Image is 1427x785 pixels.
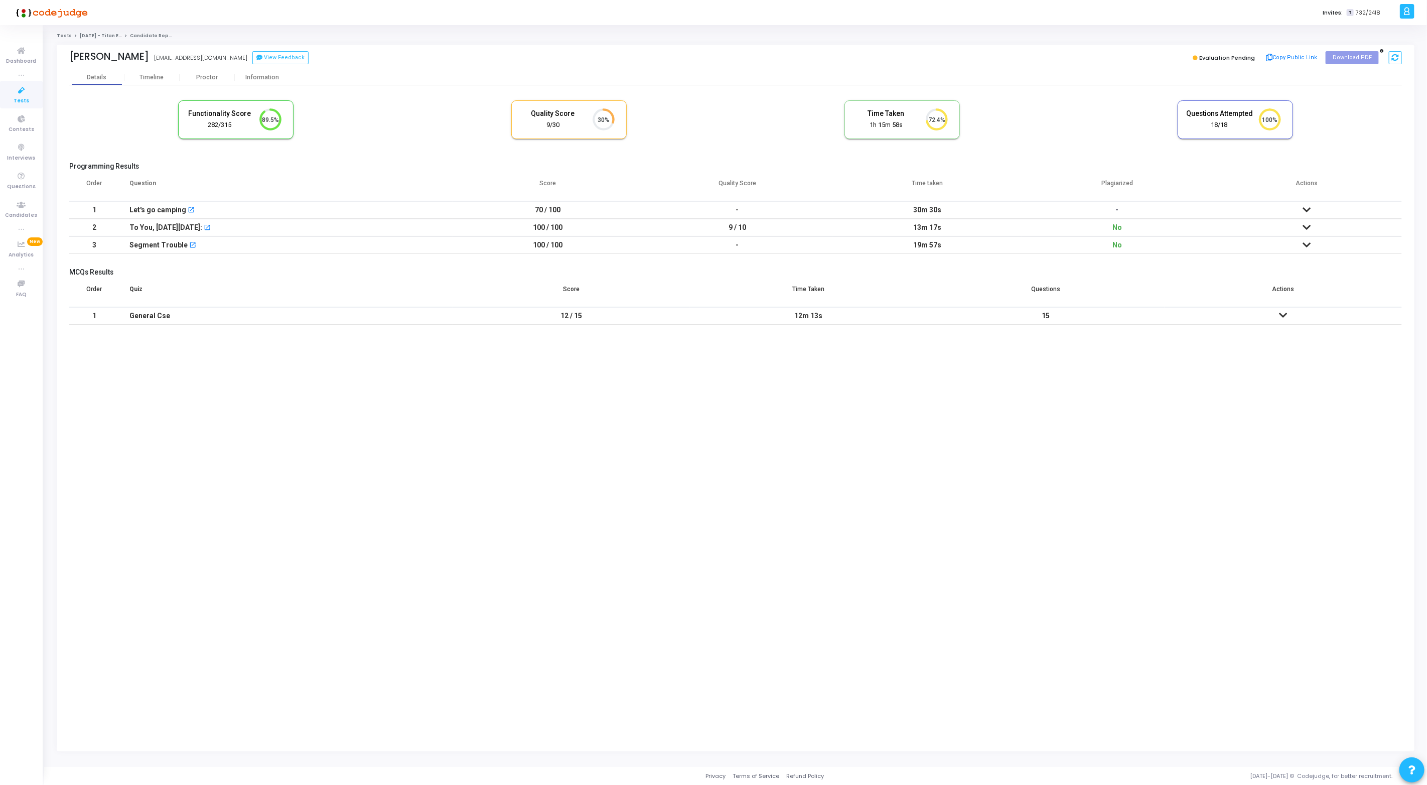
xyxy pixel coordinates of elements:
[1186,109,1253,118] h5: Questions Attempted
[453,279,690,307] th: Score
[7,183,36,191] span: Questions
[642,219,832,236] td: 9 / 10
[69,268,1402,277] h5: MCQs Results
[453,236,642,254] td: 100 / 100
[130,33,176,39] span: Candidate Report
[832,173,1022,201] th: Time taken
[453,307,690,325] td: 12 / 15
[57,33,1414,39] nav: breadcrumb
[87,74,106,81] div: Details
[705,772,726,780] a: Privacy
[700,308,917,324] div: 12m 13s
[1347,9,1353,17] span: T
[9,125,34,134] span: Contests
[57,33,72,39] a: Tests
[204,225,211,232] mat-icon: open_in_new
[69,162,1402,171] h5: Programming Results
[13,3,88,23] img: logo
[16,291,27,299] span: FAQ
[129,237,188,253] div: Segment Trouble
[189,242,196,249] mat-icon: open_in_new
[129,202,186,218] div: Let's go camping
[119,173,453,201] th: Question
[1112,241,1122,249] span: No
[642,236,832,254] td: -
[6,211,38,220] span: Candidates
[453,219,642,236] td: 100 / 100
[786,772,824,780] a: Refund Policy
[852,109,920,118] h5: Time Taken
[453,173,642,201] th: Score
[1326,51,1379,64] button: Download PDF
[832,236,1022,254] td: 19m 57s
[927,307,1165,325] td: 15
[1356,9,1380,17] span: 732/2418
[824,772,1414,780] div: [DATE]-[DATE] © Codejudge, for better recruitment.
[1115,206,1118,214] span: -
[235,74,290,81] div: Information
[27,237,43,246] span: New
[69,201,119,219] td: 1
[832,219,1022,236] td: 13m 17s
[186,109,253,118] h5: Functionality Score
[1323,9,1343,17] label: Invites:
[733,772,779,780] a: Terms of Service
[129,219,202,236] div: To You, [DATE][DATE]:
[832,201,1022,219] td: 30m 30s
[14,97,29,105] span: Tests
[186,120,253,130] div: 282/315
[154,54,247,62] div: [EMAIL_ADDRESS][DOMAIN_NAME]
[519,120,587,130] div: 9/30
[69,173,119,201] th: Order
[140,74,164,81] div: Timeline
[69,236,119,254] td: 3
[852,120,920,130] div: 1h 15m 58s
[7,57,37,66] span: Dashboard
[642,201,832,219] td: -
[1112,223,1122,231] span: No
[1263,50,1321,65] button: Copy Public Link
[642,173,832,201] th: Quality Score
[69,51,149,62] div: [PERSON_NAME]
[8,154,36,163] span: Interviews
[1165,279,1402,307] th: Actions
[119,279,453,307] th: Quiz
[69,219,119,236] td: 2
[690,279,927,307] th: Time Taken
[80,33,176,39] a: [DATE] - Titan Engineering Intern 2026
[69,307,119,325] td: 1
[9,251,34,259] span: Analytics
[252,51,309,64] button: View Feedback
[1212,173,1402,201] th: Actions
[188,207,195,214] mat-icon: open_in_new
[1199,54,1255,62] span: Evaluation Pending
[129,308,443,324] div: General Cse
[519,109,587,118] h5: Quality Score
[1022,173,1212,201] th: Plagiarized
[180,74,235,81] div: Proctor
[1186,120,1253,130] div: 18/18
[453,201,642,219] td: 70 / 100
[927,279,1165,307] th: Questions
[69,279,119,307] th: Order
